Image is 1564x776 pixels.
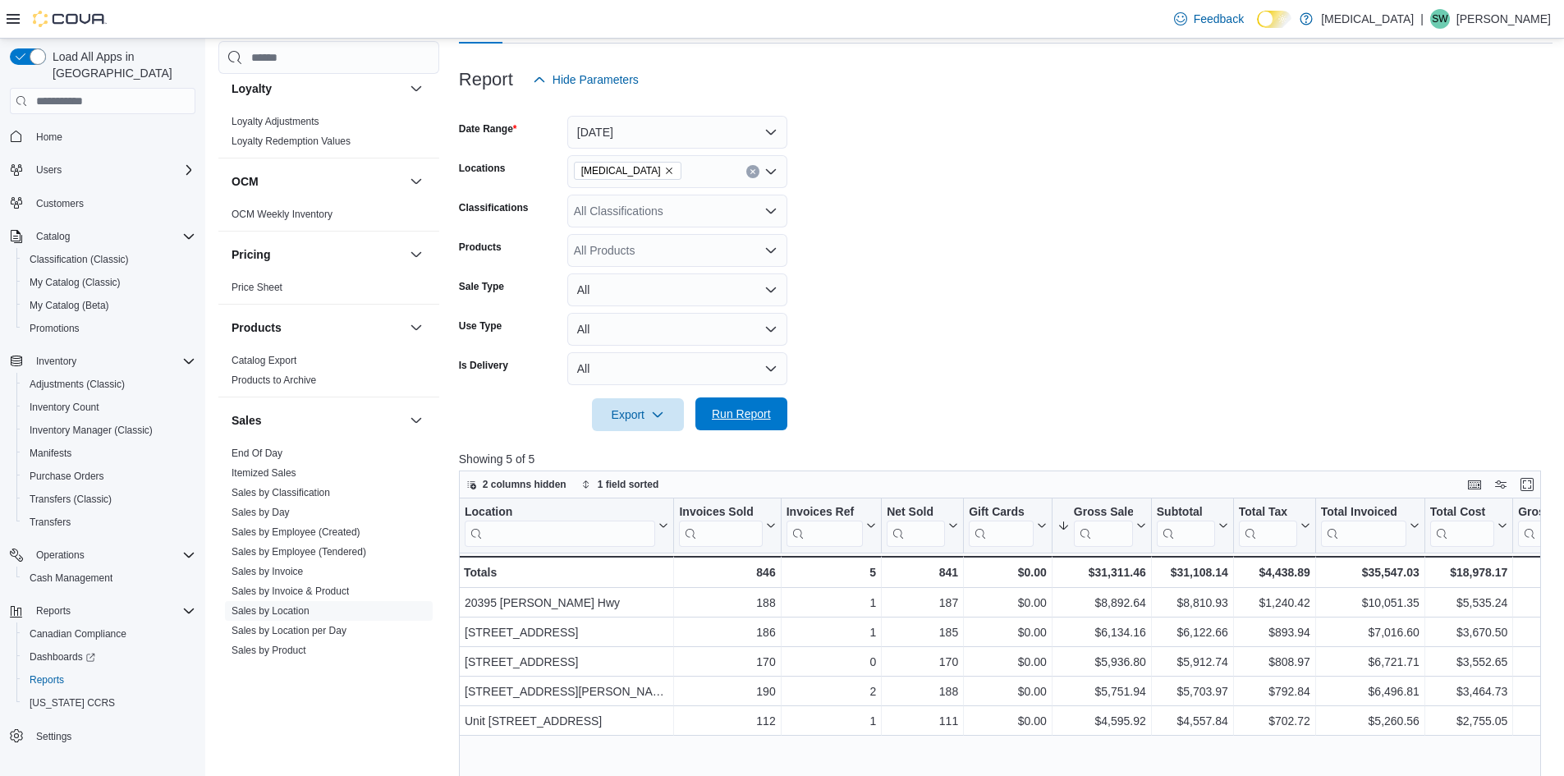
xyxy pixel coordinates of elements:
div: Net Sold [887,505,945,547]
a: Loyalty Redemption Values [232,135,351,147]
button: Subtotal [1157,505,1228,547]
div: $10,051.35 [1321,593,1420,613]
span: Sales by Invoice [232,565,303,578]
button: Sales [232,412,403,429]
span: Home [30,126,195,146]
span: Settings [30,726,195,746]
a: Sales by Classification [232,487,330,498]
button: My Catalog (Classic) [16,271,202,294]
a: Reports [23,670,71,690]
span: Canadian Compliance [23,624,195,644]
span: My Catalog (Classic) [23,273,195,292]
div: $35,547.03 [1321,562,1420,582]
div: 170 [887,652,958,672]
button: Keyboard shortcuts [1465,475,1484,494]
a: Promotions [23,319,86,338]
div: [STREET_ADDRESS][PERSON_NAME] [465,682,668,701]
span: Inventory Count [30,401,99,414]
span: Sales by Day [232,506,290,519]
button: Location [465,505,668,547]
span: My Catalog (Classic) [30,276,121,289]
label: Use Type [459,319,502,333]
span: Promotions [23,319,195,338]
a: Sales by Employee (Tendered) [232,546,366,558]
div: Gross Sales [1074,505,1133,547]
div: $0.00 [969,622,1047,642]
a: Feedback [1167,2,1250,35]
a: Inventory Manager (Classic) [23,420,159,440]
button: Settings [3,724,202,748]
button: Pricing [406,245,426,264]
span: Inventory [36,355,76,368]
div: $0.00 [969,682,1047,701]
a: Sales by Day [232,507,290,518]
a: Catalog Export [232,355,296,366]
span: Price Sheet [232,281,282,294]
div: Gift Cards [969,505,1034,521]
span: Promotions [30,322,80,335]
button: Products [406,318,426,337]
span: Sales by Classification [232,486,330,499]
div: $18,978.17 [1430,562,1507,582]
button: All [567,273,787,306]
span: Itemized Sales [232,466,296,480]
span: Sales by Location per Day [232,624,346,637]
button: Catalog [30,227,76,246]
button: Sales [406,411,426,430]
div: $7,016.60 [1321,622,1420,642]
h3: Products [232,319,282,336]
div: 1 [786,622,875,642]
span: Hide Parameters [553,71,639,88]
div: Pricing [218,278,439,304]
div: $3,552.65 [1430,652,1507,672]
div: 5 [786,562,875,582]
span: Settings [36,730,71,743]
span: Sales by Product [232,644,306,657]
label: Products [459,241,502,254]
a: My Catalog (Classic) [23,273,127,292]
span: 2 columns hidden [483,478,566,491]
div: Sales [218,443,439,726]
button: OCM [406,172,426,191]
button: Invoices Ref [786,505,875,547]
div: Gift Card Sales [969,505,1034,547]
div: Total Tax [1239,505,1297,547]
div: [STREET_ADDRESS] [465,622,668,642]
div: 185 [887,622,958,642]
span: Feedback [1194,11,1244,27]
a: Sales by Location per Day [232,625,346,636]
div: Total Cost [1430,505,1494,521]
button: Transfers (Classic) [16,488,202,511]
div: 2 [786,682,875,701]
a: Inventory Count [23,397,106,417]
span: Home [36,131,62,144]
div: $2,755.05 [1430,711,1507,731]
div: $0.00 [969,593,1047,613]
button: Total Tax [1239,505,1310,547]
h3: Pricing [232,246,270,263]
div: 841 [887,562,958,582]
div: Total Tax [1239,505,1297,521]
a: [US_STATE] CCRS [23,693,122,713]
div: 111 [887,711,958,731]
span: Dark Mode [1257,28,1258,29]
button: Reports [16,668,202,691]
div: $3,670.50 [1430,622,1507,642]
p: [MEDICAL_DATA] [1321,9,1414,29]
span: Purchase Orders [23,466,195,486]
span: Classification (Classic) [30,253,129,266]
button: Total Invoiced [1321,505,1420,547]
h3: Sales [232,412,262,429]
span: Dashboards [30,650,95,664]
span: Run Report [712,406,771,422]
div: $6,134.16 [1057,622,1146,642]
button: [US_STATE] CCRS [16,691,202,714]
span: Canadian Compliance [30,627,126,641]
span: SW [1432,9,1447,29]
div: Invoices Sold [679,505,762,547]
button: All [567,313,787,346]
a: OCM Weekly Inventory [232,209,333,220]
span: Operations [36,549,85,562]
span: Loyalty Redemption Values [232,135,351,148]
div: Gross Sales [1074,505,1133,521]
